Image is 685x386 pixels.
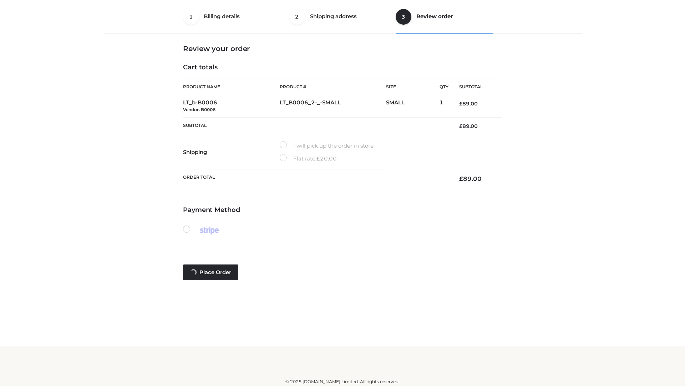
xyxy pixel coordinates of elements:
[183,64,502,71] h4: Cart totals
[386,79,436,95] th: Size
[183,264,238,280] button: Place order
[183,117,448,135] th: Subtotal
[280,141,375,150] label: I will pick up the order in store.
[183,107,215,112] small: Vendor: B0006
[459,175,482,182] bdi: 89.00
[459,100,462,107] span: £
[316,155,337,162] bdi: 20.00
[459,100,478,107] bdi: 89.00
[280,79,386,95] th: Product #
[183,206,502,214] h4: Payment Method
[440,95,448,118] td: 1
[316,155,320,162] span: £
[280,95,386,118] td: LT_B0006_2-_-SMALL
[280,154,337,163] label: Flat rate:
[183,169,448,188] th: Order Total
[106,378,579,385] div: © 2025 [DOMAIN_NAME] Limited. All rights reserved.
[183,95,280,118] td: LT_b-B0006
[459,175,463,182] span: £
[448,79,502,95] th: Subtotal
[386,95,440,118] td: SMALL
[459,123,478,129] bdi: 89.00
[440,79,448,95] th: Qty
[183,79,280,95] th: Product Name
[459,123,462,129] span: £
[183,44,502,53] h3: Review your order
[183,135,280,169] th: Shipping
